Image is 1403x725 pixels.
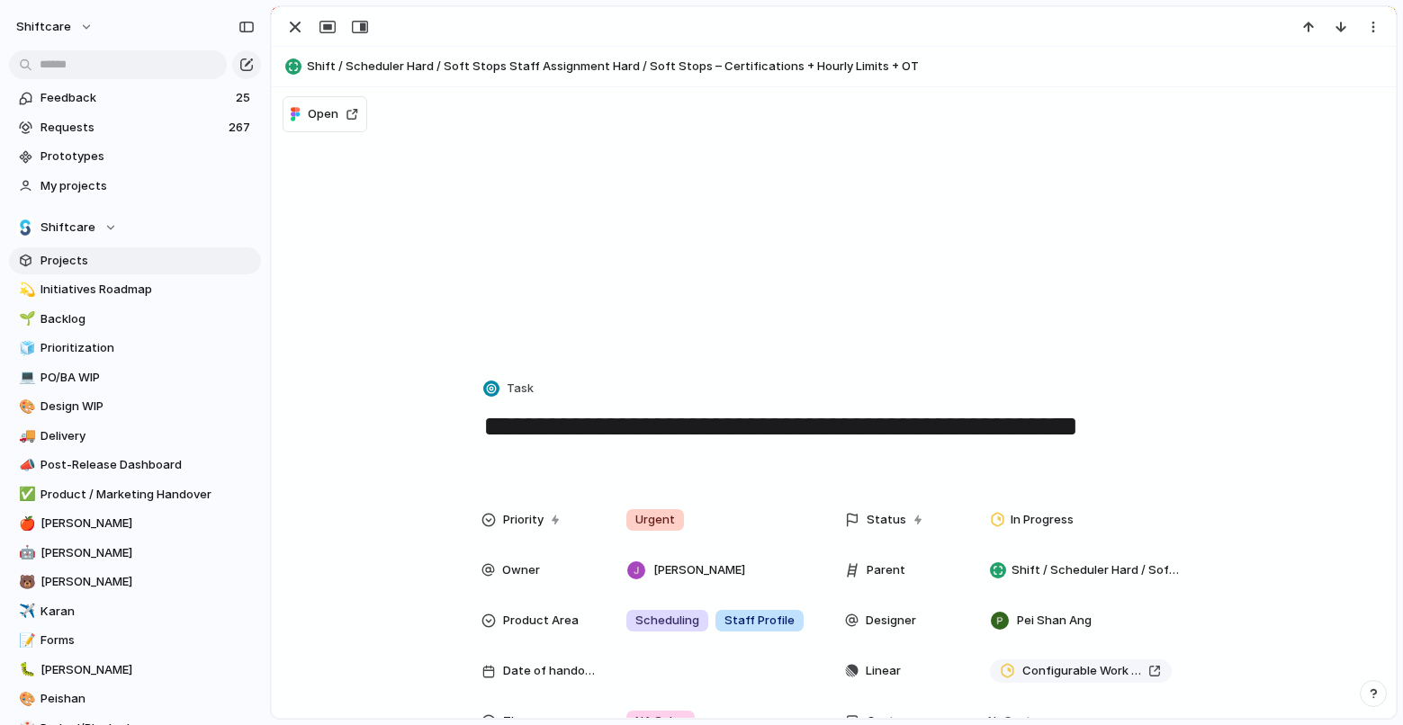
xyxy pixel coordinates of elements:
button: 🎨 [16,690,34,708]
span: Design WIP [40,398,255,416]
span: Task [507,380,534,398]
span: 25 [236,89,254,107]
a: ✅Product / Marketing Handover [9,481,261,508]
span: Parent [867,561,905,579]
span: Forms [40,631,255,649]
span: Open [308,105,338,123]
span: Designer [866,612,916,630]
button: Open [283,96,367,132]
span: Owner [502,561,540,579]
span: Shift / Scheduler Hard / Soft Stops Staff Assignment Hard / Soft Stops – Certifications + Hourly ... [1012,561,1179,579]
div: 💻 [19,367,31,388]
span: shiftcare [16,18,71,36]
a: 🎨Design WIP [9,393,261,420]
button: 📝 [16,631,34,649]
a: 🧊Prioritization [9,335,261,362]
span: Product Area [503,612,579,630]
button: shiftcare [8,13,103,41]
a: 🚚Delivery [9,423,261,450]
span: Projects [40,252,255,270]
span: [PERSON_NAME] [40,661,255,679]
div: 📣 [19,455,31,476]
button: Shiftcare [9,214,261,241]
button: 🧊 [16,339,34,357]
div: 🐻 [19,572,31,593]
span: In Progress [1011,511,1074,529]
button: Task [480,376,539,402]
div: 🐛 [19,659,31,680]
span: Priority [503,511,544,529]
span: Configurable Work Hour Caps with Enforcement Toggle [1022,662,1141,680]
div: 📝 [19,631,31,651]
span: Requests [40,119,223,137]
div: 🚚 [19,425,31,446]
button: ✈️ [16,603,34,621]
span: [PERSON_NAME] [40,573,255,591]
span: [PERSON_NAME] [40,515,255,533]
span: Post-Release Dashboard [40,456,255,474]
div: 🤖 [19,542,31,563]
a: Configurable Work Hour Caps with Enforcement Toggle [990,659,1172,683]
span: Prioritization [40,339,255,357]
button: Shift / Scheduler Hard / Soft Stops Staff Assignment Hard / Soft Stops – Certifications + Hourly ... [280,52,1388,81]
button: 🐛 [16,661,34,679]
a: Requests267 [9,114,261,141]
div: 🎨 [19,689,31,710]
button: 📣 [16,456,34,474]
a: 🌱Backlog [9,306,261,333]
div: 🧊 [19,338,31,359]
button: ✅ [16,486,34,504]
span: Pei Shan Ang [1017,612,1092,630]
span: Scheduling [635,612,699,630]
a: 📝Forms [9,627,261,654]
a: ✈️Karan [9,598,261,625]
span: Delivery [40,427,255,445]
span: Linear [866,662,901,680]
button: 💫 [16,281,34,299]
div: 🌱 [19,309,31,329]
span: Karan [40,603,255,621]
span: Staff Profile [724,612,795,630]
span: Date of handover [503,662,597,680]
span: Shift / Scheduler Hard / Soft Stops Staff Assignment Hard / Soft Stops – Certifications + Hourly ... [307,58,1388,76]
a: 🤖[PERSON_NAME] [9,540,261,567]
button: 🌱 [16,310,34,328]
a: 🍎[PERSON_NAME] [9,510,261,537]
a: 🐛[PERSON_NAME] [9,657,261,684]
span: Backlog [40,310,255,328]
span: Peishan [40,690,255,708]
button: 🤖 [16,544,34,562]
button: 💻 [16,369,34,387]
a: 🐻[PERSON_NAME] [9,568,261,595]
div: 🍎 [19,514,31,534]
a: 📣Post-Release Dashboard [9,452,261,479]
a: 🎨Peishan [9,685,261,712]
a: My projects [9,173,261,200]
a: 💻PO/BA WIP [9,364,261,391]
a: Prototypes [9,143,261,170]
div: ✈️ [19,601,31,622]
a: Feedback25 [9,85,261,112]
div: 💫 [19,280,31,300]
div: 🎨 [19,397,31,417]
div: ✅ [19,484,31,505]
button: 🐻 [16,573,34,591]
span: Status [867,511,906,529]
a: Projects [9,247,261,274]
span: [PERSON_NAME] [40,544,255,562]
button: 🚚 [16,427,34,445]
a: 💫Initiatives Roadmap [9,276,261,303]
span: 267 [229,119,254,137]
